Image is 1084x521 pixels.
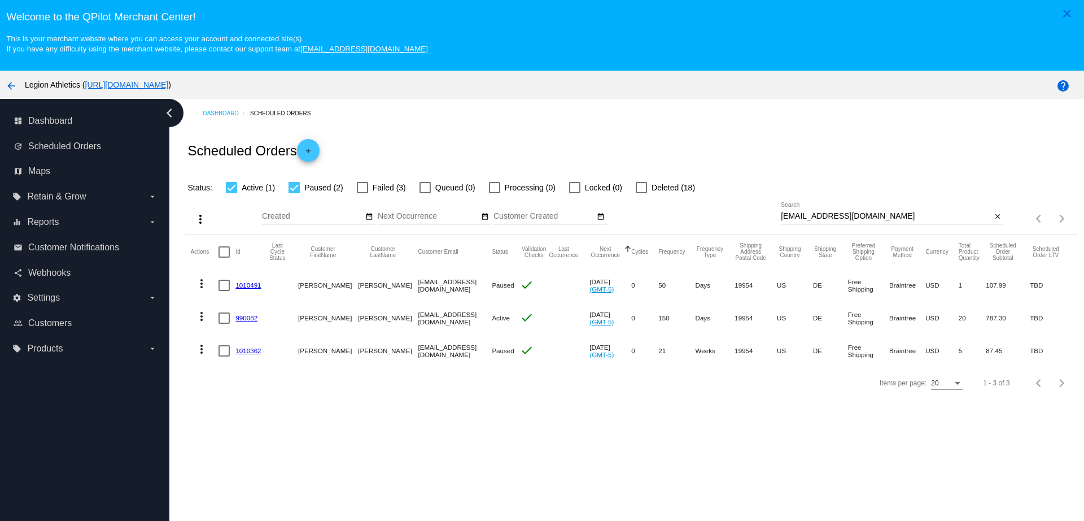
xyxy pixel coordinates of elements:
mat-cell: [EMAIL_ADDRESS][DOMAIN_NAME] [418,269,492,302]
mat-cell: 5 [959,335,986,367]
mat-cell: 19954 [735,302,777,335]
span: Queued (0) [435,181,475,194]
button: Previous page [1028,372,1051,394]
button: Clear [991,211,1003,223]
span: Deleted (18) [652,181,695,194]
span: Settings [27,293,60,303]
span: Legion Athletics ( ) [25,80,171,89]
mat-icon: check [520,278,534,292]
button: Change sorting for CustomerLastName [358,246,408,258]
mat-cell: [DATE] [589,335,631,367]
a: [URL][DOMAIN_NAME] [85,80,169,89]
mat-cell: USD [925,335,959,367]
button: Change sorting for PaymentMethod.Type [889,246,915,258]
mat-cell: 21 [658,335,695,367]
button: Change sorting for Subtotal [986,242,1020,261]
input: Created [262,212,364,221]
mat-cell: 150 [658,302,695,335]
mat-icon: close [1060,7,1074,20]
mat-icon: close [994,212,1002,222]
mat-cell: 0 [631,335,658,367]
mat-cell: 50 [658,269,695,302]
mat-cell: TBD [1030,335,1072,367]
mat-icon: arrow_back [5,79,18,93]
i: email [14,243,23,252]
a: 1010362 [235,347,261,354]
i: map [14,167,23,176]
mat-cell: [PERSON_NAME] [358,269,418,302]
span: Paused [492,281,514,289]
mat-cell: TBD [1030,302,1072,335]
mat-cell: US [777,302,813,335]
mat-cell: [PERSON_NAME] [298,269,358,302]
i: arrow_drop_down [148,218,157,227]
button: Change sorting for NextOccurrenceUtc [589,246,621,258]
i: local_offer [12,344,21,353]
span: Webhooks [28,268,71,278]
mat-icon: date_range [481,212,489,222]
mat-icon: more_vert [195,310,208,323]
span: Locked (0) [585,181,622,194]
button: Change sorting for Status [492,249,508,255]
mat-icon: help [1056,79,1070,93]
a: Dashboard [203,105,250,122]
mat-cell: 0 [631,302,658,335]
span: Active (1) [242,181,275,194]
i: dashboard [14,116,23,125]
a: (GMT-5) [589,318,614,325]
button: Change sorting for FrequencyType [696,246,725,258]
span: Products [27,344,63,354]
i: people_outline [14,319,23,328]
mat-cell: TBD [1030,269,1072,302]
mat-cell: Free Shipping [848,335,889,367]
i: arrow_drop_down [148,344,157,353]
mat-icon: date_range [597,212,605,222]
a: dashboard Dashboard [14,112,157,130]
mat-cell: US [777,269,813,302]
mat-cell: [PERSON_NAME] [298,302,358,335]
a: 990082 [235,314,257,322]
mat-cell: Weeks [696,335,735,367]
mat-cell: DE [813,302,848,335]
input: Search [781,212,991,221]
button: Change sorting for Cycles [631,249,648,255]
span: Status: [187,183,212,192]
i: settings [12,293,21,302]
mat-header-cell: Total Product Quantity [959,235,986,269]
mat-cell: 107.99 [986,269,1030,302]
small: This is your merchant website where you can access your account and connected site(s). If you hav... [6,34,427,53]
mat-header-cell: Actions [190,235,218,269]
span: 20 [931,379,938,387]
div: Items per page: [880,379,926,387]
mat-cell: 1 [959,269,986,302]
button: Change sorting for Frequency [658,249,685,255]
a: update Scheduled Orders [14,137,157,155]
i: chevron_left [160,104,178,122]
mat-cell: Braintree [889,335,925,367]
button: Change sorting for CustomerEmail [418,249,458,255]
i: local_offer [12,192,21,201]
span: Failed (3) [373,181,406,194]
button: Change sorting for PreferredShippingOption [848,242,879,261]
mat-icon: more_vert [195,342,208,356]
mat-cell: [DATE] [589,269,631,302]
mat-cell: Free Shipping [848,302,889,335]
button: Change sorting for LastProcessingCycleId [267,242,289,261]
a: Scheduled Orders [250,105,321,122]
a: people_outline Customers [14,314,157,332]
mat-header-cell: Validation Checks [520,235,548,269]
button: Next page [1051,207,1073,230]
mat-icon: check [520,344,534,357]
i: arrow_drop_down [148,192,157,201]
span: Retain & Grow [27,192,86,202]
input: Customer Created [493,212,595,221]
a: share Webhooks [14,264,157,282]
mat-cell: Days [696,269,735,302]
mat-cell: 19954 [735,269,777,302]
mat-cell: Days [696,302,735,335]
i: share [14,268,23,277]
i: update [14,142,23,151]
span: Paused [492,347,514,354]
a: email Customer Notifications [14,238,157,257]
mat-cell: DE [813,269,848,302]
